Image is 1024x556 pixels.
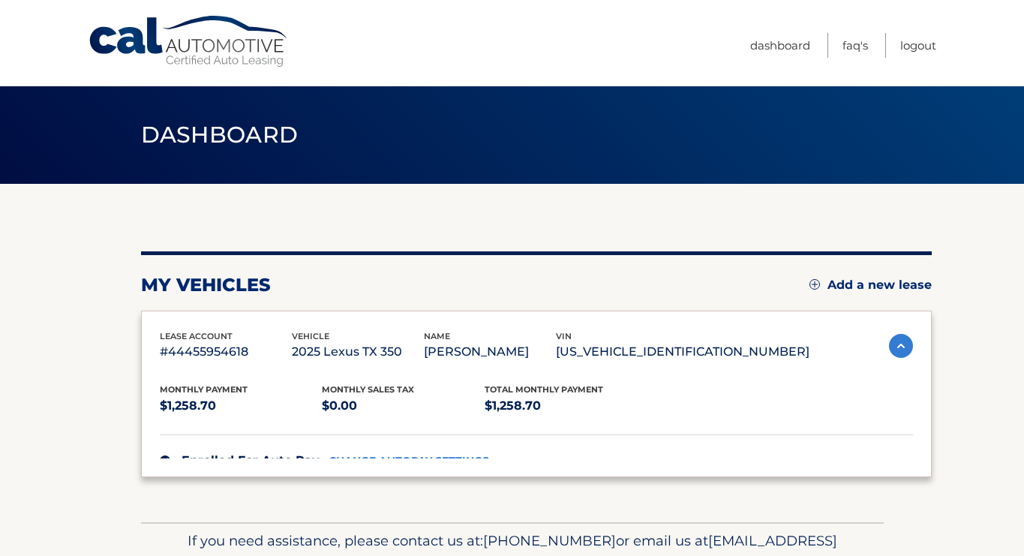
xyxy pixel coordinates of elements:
[556,341,809,362] p: [US_VEHICLE_IDENTIFICATION_NUMBER]
[485,384,603,395] span: Total Monthly Payment
[809,278,932,293] a: Add a new lease
[556,331,572,341] span: vin
[141,121,299,149] span: Dashboard
[88,15,290,68] a: Cal Automotive
[889,334,913,358] img: accordion-active.svg
[750,33,810,58] a: Dashboard
[182,453,320,467] span: Enrolled For Auto Pay
[141,274,271,296] h2: my vehicles
[485,395,647,416] p: $1,258.70
[329,455,489,467] a: CHANGE AUTOPAY SETTINGS
[322,395,485,416] p: $0.00
[292,331,329,341] span: vehicle
[160,341,292,362] p: #44455954618
[160,455,170,466] img: check.svg
[160,331,233,341] span: lease account
[809,279,820,290] img: add.svg
[292,341,424,362] p: 2025 Lexus TX 350
[424,331,450,341] span: name
[842,33,868,58] a: FAQ's
[900,33,936,58] a: Logout
[160,384,248,395] span: Monthly Payment
[322,384,414,395] span: Monthly sales Tax
[160,395,323,416] p: $1,258.70
[483,532,616,549] span: [PHONE_NUMBER]
[424,341,556,362] p: [PERSON_NAME]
